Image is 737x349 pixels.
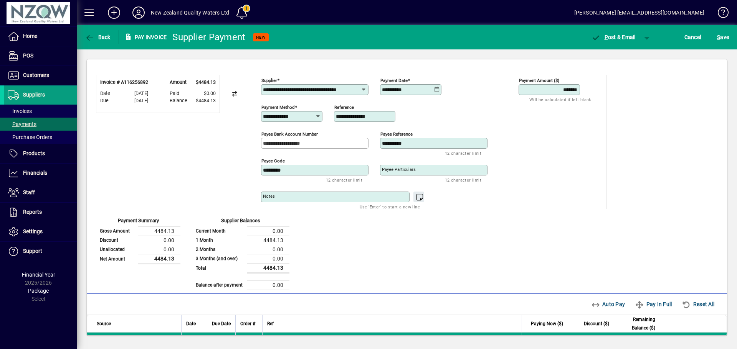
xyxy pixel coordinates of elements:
mat-hint: Use 'Enter' to start a new line [360,202,420,211]
span: Date [100,90,110,97]
span: Back [85,34,111,40]
td: 3 Months (and over) [192,254,247,263]
td: 0.00 [138,236,180,245]
td: 4484.13 [247,236,289,245]
button: Profile [126,6,151,20]
td: Gross Amount [96,226,138,236]
a: Purchase Orders [4,131,77,144]
span: Reset All [682,298,714,310]
span: Ref [267,320,274,328]
span: ost & Email [591,34,636,40]
mat-label: Payment Amount ($) [519,78,559,83]
span: POS [23,52,33,59]
span: Amount [170,79,187,86]
span: $4484.13 [196,97,216,105]
span: Pay In Full [635,298,672,310]
span: [DATE] [134,90,148,97]
a: Financials [4,164,77,183]
a: Knowledge Base [712,2,727,26]
span: Staff [23,189,35,195]
td: 1 Month [192,236,247,245]
span: Financial Year [22,272,55,278]
span: Support [23,248,42,254]
mat-label: Notes [263,193,275,199]
mat-label: Reference [334,105,354,110]
mat-hint: 12 character limit [326,175,362,184]
app-page-header-button: Back [77,30,119,44]
div: Supplier Balances [192,217,289,226]
span: Purchase Orders [8,134,52,140]
a: Staff [4,183,77,202]
button: Back [83,30,112,44]
span: Discount ($) [584,320,609,328]
a: Payments [4,118,77,131]
div: Invoice # A116256892 [100,79,148,86]
div: Supplier Payment [172,31,245,43]
span: Remaining Balance ($) [619,315,655,332]
span: Payments [8,121,36,127]
span: Cancel [684,31,701,43]
mat-label: Payee Bank Account Number [261,131,318,137]
mat-label: Payee Code [261,158,285,164]
td: 4484.13 [138,226,180,236]
td: Unallocated [96,245,138,254]
span: $0.00 [204,90,216,97]
a: Settings [4,222,77,241]
div: New Zealand Quality Waters Ltd [151,7,229,19]
button: Add [102,6,126,20]
span: Home [23,33,37,39]
span: Balance [170,97,187,105]
span: Order # [240,320,255,328]
td: 0.00 [247,245,289,254]
span: [DATE] [134,97,148,105]
span: Suppliers [23,92,45,98]
div: Pay Invoice [119,31,167,43]
td: 0.00 [247,254,289,263]
a: Invoices [4,105,77,118]
span: $4484.13 [196,79,216,86]
td: Balance after payment [192,280,247,290]
button: Pay In Full [632,297,675,311]
span: Package [28,288,49,294]
span: NEW [256,35,266,40]
span: ave [717,31,729,43]
a: Customers [4,66,77,85]
app-page-summary-card: Supplier Balances [192,209,289,290]
td: Total [192,263,247,273]
span: Source [97,320,111,328]
mat-label: Payee Particulars [382,167,416,172]
a: Support [4,242,77,261]
button: Post & Email [587,30,640,44]
td: 0.00 [138,245,180,254]
span: Products [23,150,45,156]
a: Products [4,144,77,163]
span: Invoices [8,108,32,114]
td: Discount [96,236,138,245]
a: Home [4,27,77,46]
a: Reports [4,203,77,222]
span: S [717,34,720,40]
td: Current Month [192,226,247,236]
span: P [605,34,608,40]
mat-hint: 12 character limit [445,149,481,157]
span: Reports [23,209,42,215]
td: Net Amount [96,254,138,264]
span: Financials [23,170,47,176]
span: Due Date [212,320,231,328]
span: Due [100,97,109,105]
span: Date [186,320,196,328]
span: Settings [23,228,43,234]
span: Paying Now ($) [531,320,563,328]
span: Customers [23,72,49,78]
td: 4484.13 [138,254,180,264]
a: POS [4,46,77,66]
button: Save [715,30,731,44]
div: Payment Summary [96,217,180,226]
mat-label: Payment method [261,105,295,110]
span: Paid [170,90,179,97]
td: 0.00 [247,280,289,290]
mat-label: Payment Date [380,78,408,83]
td: [DATE] [207,333,235,348]
button: Cancel [682,30,703,44]
app-page-summary-card: Payment Summary [96,209,180,264]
